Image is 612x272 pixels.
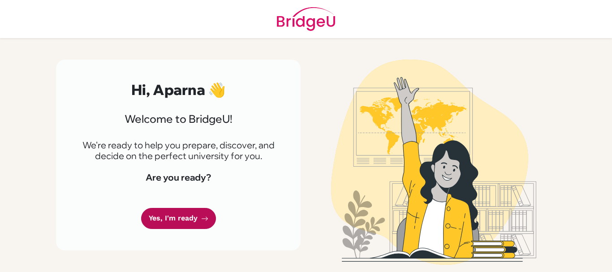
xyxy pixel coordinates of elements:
h3: Welcome to BridgeU! [78,112,279,125]
h2: Hi, Aparna 👋 [78,81,279,98]
a: Yes, I'm ready [141,208,216,229]
p: We're ready to help you prepare, discover, and decide on the perfect university for you. [78,140,279,161]
h4: Are you ready? [78,172,279,183]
